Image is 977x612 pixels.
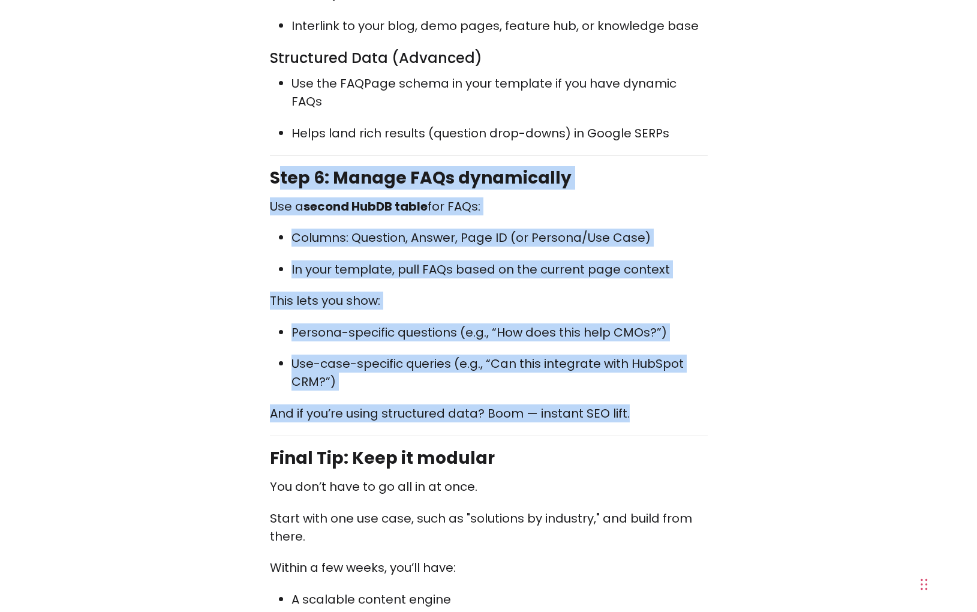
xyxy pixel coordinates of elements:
[291,355,708,391] p: Use-case-specific queries (e.g., “Can this integrate with HubSpot CRM?”)
[270,167,708,190] h2: Step 6: Manage FAQs dynamically
[291,323,708,341] p: Persona-specific questions (e.g., “How does this help CMOs?”)
[291,74,708,110] p: Use the FAQPage schema in your template if you have dynamic FAQs
[291,17,708,35] p: Interlink to your blog, demo pages, feature hub, or knowledge base
[270,509,708,545] p: Start with one use case, such as "solutions by industry," and build from there.
[270,478,708,496] p: You don’t have to go all in at once.
[291,124,708,142] p: Helps land rich results (question drop-downs) in Google SERPs
[303,198,428,215] strong: second HubDB table
[708,462,977,612] iframe: Chat Widget
[270,447,708,470] h2: Final Tip: Keep it modular
[291,260,708,278] p: In your template, pull FAQs based on the current page context
[291,229,708,247] p: Columns: Question, Answer, Page ID (or Persona/Use Case)
[291,590,708,608] p: A scalable content engine
[921,566,928,602] div: Drag
[270,292,708,310] p: This lets you show:
[270,404,708,422] p: And if you’re using structured data? Boom — instant SEO lift.
[270,559,708,577] p: Within a few weeks, you’ll have:
[270,197,708,215] p: Use a for FAQs:
[270,49,708,68] h3: Structured Data (Advanced)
